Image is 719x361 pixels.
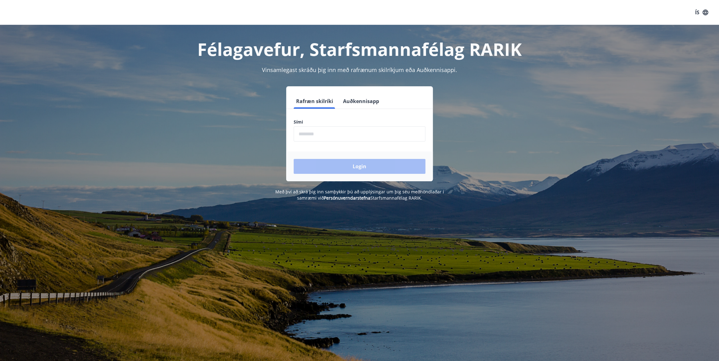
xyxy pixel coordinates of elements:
[294,119,425,125] label: Sími
[324,195,370,201] a: Persónuverndarstefna
[262,66,457,74] span: Vinsamlegast skráðu þig inn með rafrænum skilríkjum eða Auðkennisappi.
[275,189,444,201] span: Með því að skrá þig inn samþykkir þú að upplýsingar um þig séu meðhöndlaðar í samræmi við Starfsm...
[143,37,576,61] h1: Félagavefur, Starfsmannafélag RARIK
[341,94,382,109] button: Auðkennisapp
[294,94,336,109] button: Rafræn skilríki
[692,7,712,18] button: ÍS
